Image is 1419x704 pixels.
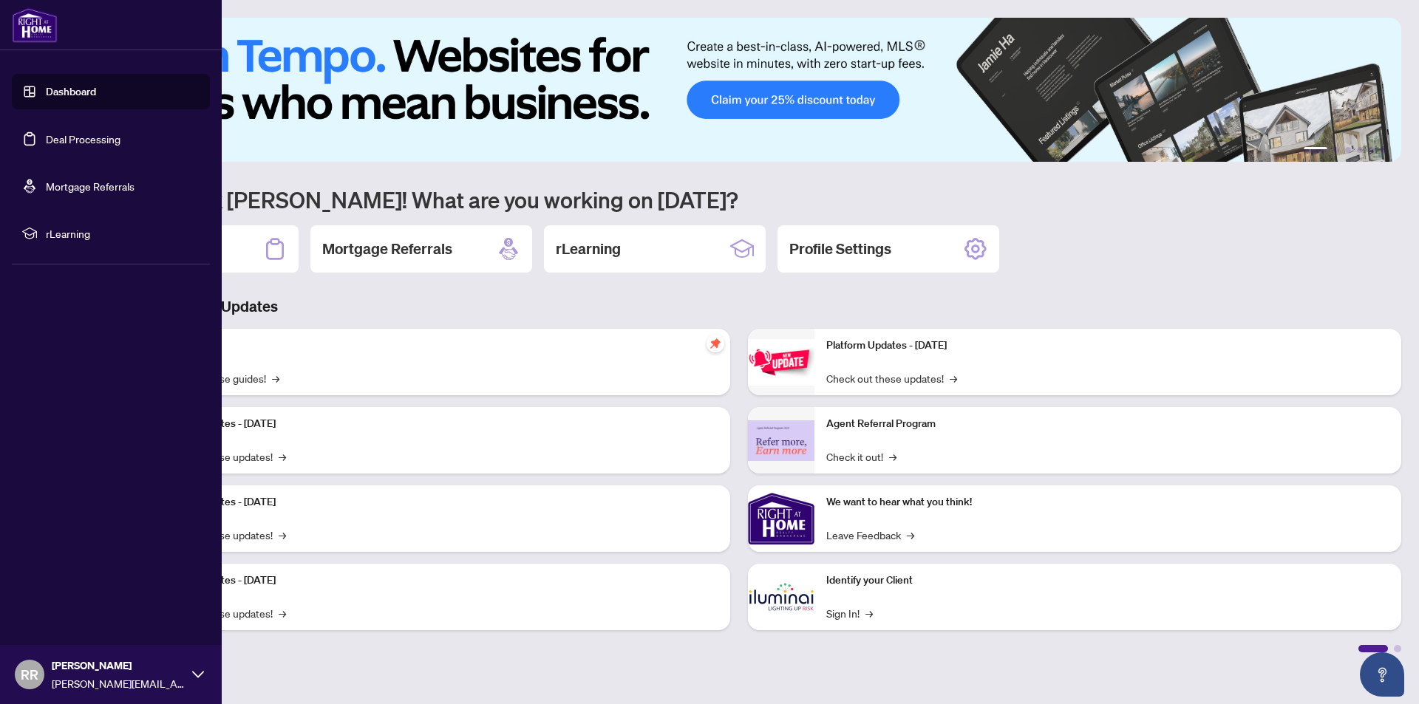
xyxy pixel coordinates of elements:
[789,239,891,259] h2: Profile Settings
[1357,147,1363,153] button: 4
[46,225,200,242] span: rLearning
[77,18,1401,162] img: Slide 0
[865,605,873,621] span: →
[52,657,185,674] span: [PERSON_NAME]
[77,185,1401,213] h1: Welcome back [PERSON_NAME]! What are you working on [DATE]?
[826,494,1389,510] p: We want to hear what you think!
[155,338,718,354] p: Self-Help
[1360,652,1404,697] button: Open asap
[279,605,286,621] span: →
[155,573,718,589] p: Platform Updates - [DATE]
[77,296,1401,317] h3: Brokerage & Industry Updates
[826,448,896,465] a: Check it out!→
[52,675,185,691] span: [PERSON_NAME][EMAIL_ADDRESS][DOMAIN_NAME]
[826,416,1389,432] p: Agent Referral Program
[155,494,718,510] p: Platform Updates - [DATE]
[748,420,814,461] img: Agent Referral Program
[1304,147,1327,153] button: 1
[748,339,814,386] img: Platform Updates - June 23, 2025
[21,664,38,685] span: RR
[826,370,957,386] a: Check out these updates!→
[1381,147,1386,153] button: 6
[279,448,286,465] span: →
[950,370,957,386] span: →
[826,338,1389,354] p: Platform Updates - [DATE]
[322,239,452,259] h2: Mortgage Referrals
[826,605,873,621] a: Sign In!→
[46,85,96,98] a: Dashboard
[748,564,814,630] img: Identify your Client
[272,370,279,386] span: →
[748,485,814,552] img: We want to hear what you think!
[889,448,896,465] span: →
[279,527,286,543] span: →
[826,527,914,543] a: Leave Feedback→
[46,132,120,146] a: Deal Processing
[12,7,58,43] img: logo
[707,335,724,352] span: pushpin
[1369,147,1375,153] button: 5
[907,527,914,543] span: →
[826,573,1389,589] p: Identify your Client
[1345,147,1351,153] button: 3
[1333,147,1339,153] button: 2
[155,416,718,432] p: Platform Updates - [DATE]
[556,239,621,259] h2: rLearning
[46,180,135,193] a: Mortgage Referrals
